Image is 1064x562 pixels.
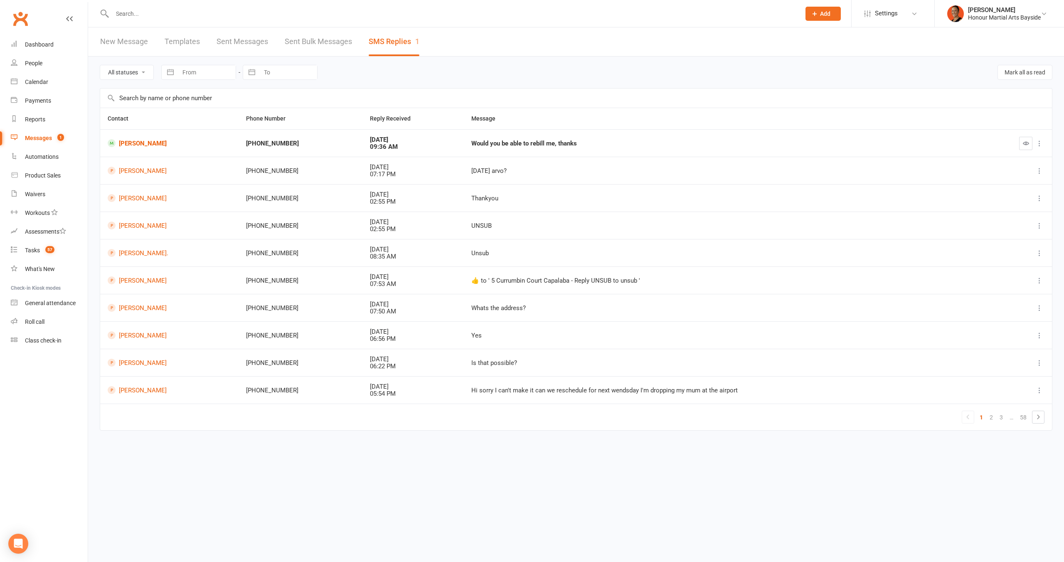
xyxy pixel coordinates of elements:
[246,140,355,147] div: [PHONE_NUMBER]
[370,171,457,178] div: 07:17 PM
[217,27,268,56] a: Sent Messages
[11,54,88,73] a: People
[471,195,970,202] div: Thankyou
[25,247,40,254] div: Tasks
[25,60,42,67] div: People
[246,305,355,312] div: [PHONE_NUMBER]
[108,139,231,147] a: [PERSON_NAME]
[246,222,355,229] div: [PHONE_NUMBER]
[370,281,457,288] div: 07:53 AM
[370,219,457,226] div: [DATE]
[820,10,830,17] span: Add
[11,313,88,331] a: Roll call
[25,210,50,216] div: Workouts
[362,108,464,129] th: Reply Received
[108,331,231,339] a: [PERSON_NAME]
[100,27,148,56] a: New Message
[947,5,964,22] img: thumb_image1722232694.png
[370,226,457,233] div: 02:55 PM
[11,91,88,110] a: Payments
[285,27,352,56] a: Sent Bulk Messages
[108,249,231,257] a: [PERSON_NAME].
[178,65,236,79] input: From
[108,386,231,394] a: [PERSON_NAME]
[108,222,231,229] a: [PERSON_NAME]
[370,301,457,308] div: [DATE]
[25,79,48,85] div: Calendar
[1006,412,1017,423] a: …
[25,135,52,141] div: Messages
[11,294,88,313] a: General attendance kiosk mode
[370,356,457,363] div: [DATE]
[11,73,88,91] a: Calendar
[370,383,457,390] div: [DATE]
[370,143,457,150] div: 09:36 AM
[239,108,362,129] th: Phone Number
[370,390,457,397] div: 05:54 PM
[57,134,64,141] span: 1
[259,65,317,79] input: To
[246,195,355,202] div: [PHONE_NUMBER]
[25,153,59,160] div: Automations
[370,328,457,335] div: [DATE]
[996,412,1006,423] a: 3
[246,168,355,175] div: [PHONE_NUMBER]
[968,6,1041,14] div: [PERSON_NAME]
[471,277,970,284] div: ​👍​ to ' 5 Currumbin Court Capalaba - Reply UNSUB to unsub '
[11,35,88,54] a: Dashboard
[370,136,457,143] div: [DATE]
[11,241,88,260] a: Tasks 57
[471,387,970,394] div: Hi sorry I can't make it can we reschedule for next wendsday I'm dropping my mum at the airport
[976,412,986,423] a: 1
[246,360,355,367] div: [PHONE_NUMBER]
[25,300,76,306] div: General attendance
[471,360,970,367] div: Is that possible?
[8,534,28,554] div: Open Intercom Messenger
[805,7,841,21] button: Add
[110,8,795,20] input: Search...
[11,110,88,129] a: Reports
[10,8,31,29] a: Clubworx
[370,164,457,171] div: [DATE]
[875,4,898,23] span: Settings
[25,228,66,235] div: Assessments
[370,253,457,260] div: 08:35 AM
[11,331,88,350] a: Class kiosk mode
[25,191,45,197] div: Waivers
[11,185,88,204] a: Waivers
[11,204,88,222] a: Workouts
[108,194,231,202] a: [PERSON_NAME]
[45,246,54,253] span: 57
[471,222,970,229] div: UNSUB
[11,260,88,279] a: What's New
[471,168,970,175] div: [DATE] arvo?
[25,337,62,344] div: Class check-in
[100,108,239,129] th: Contact
[968,14,1041,21] div: Honour Martial Arts Bayside
[100,89,1052,108] input: Search by name or phone number
[415,37,419,46] div: 1
[25,97,51,104] div: Payments
[108,359,231,367] a: [PERSON_NAME]
[471,332,970,339] div: Yes
[25,116,45,123] div: Reports
[25,41,54,48] div: Dashboard
[108,304,231,312] a: [PERSON_NAME]
[11,166,88,185] a: Product Sales
[370,308,457,315] div: 07:50 AM
[25,318,44,325] div: Roll call
[471,250,970,257] div: Unsub
[370,274,457,281] div: [DATE]
[471,140,970,147] div: Would you be able to rebill me, thanks
[370,191,457,198] div: [DATE]
[997,65,1052,80] button: Mark all as read
[370,335,457,343] div: 06:56 PM
[11,148,88,166] a: Automations
[246,277,355,284] div: [PHONE_NUMBER]
[108,167,231,175] a: [PERSON_NAME]
[471,305,970,312] div: Whats the address?
[108,276,231,284] a: [PERSON_NAME]
[246,387,355,394] div: [PHONE_NUMBER]
[25,172,61,179] div: Product Sales
[11,222,88,241] a: Assessments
